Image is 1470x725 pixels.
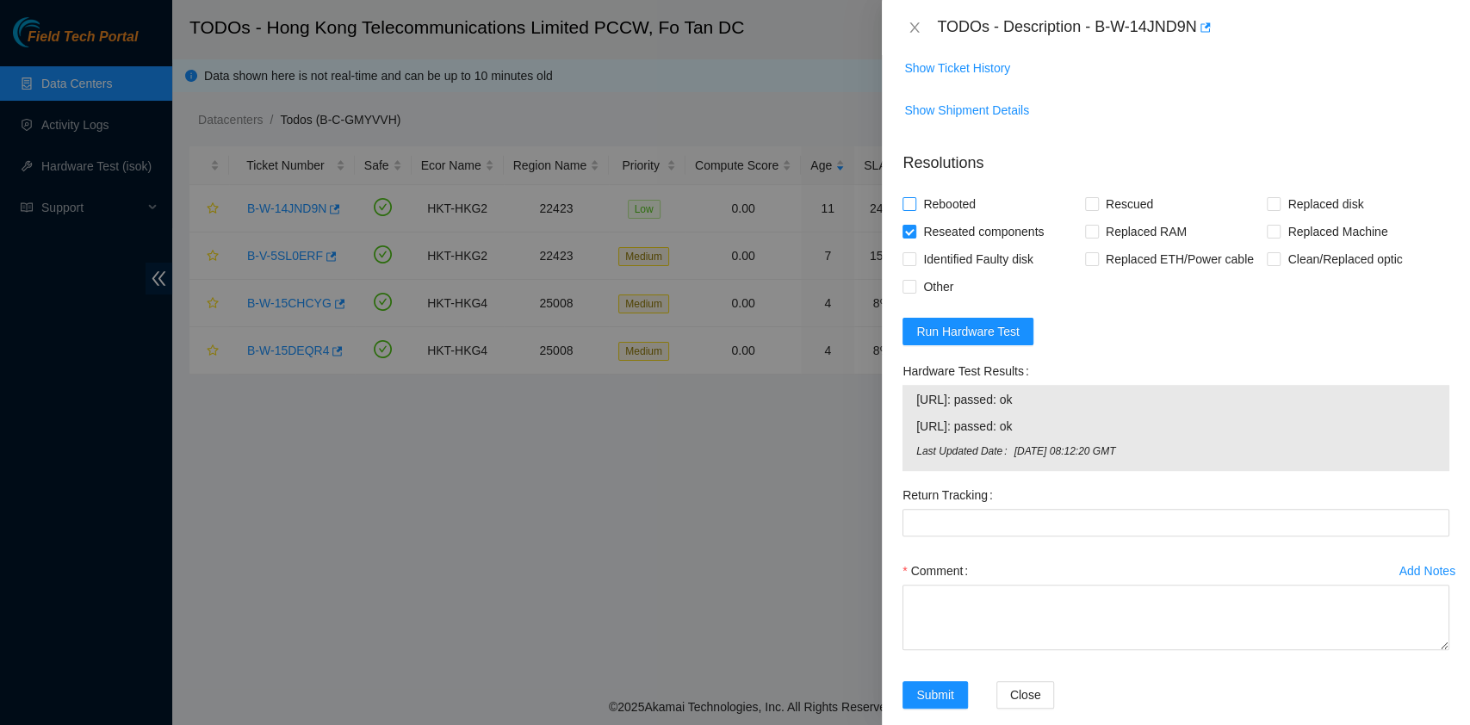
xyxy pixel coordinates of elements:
div: Add Notes [1399,565,1455,577]
button: Submit [902,681,968,709]
span: Replaced Machine [1281,218,1394,245]
button: Show Shipment Details [903,96,1030,124]
span: Submit [916,685,954,704]
button: Close [996,681,1055,709]
p: Resolutions [902,138,1449,175]
span: close [908,21,921,34]
span: Replaced ETH/Power cable [1099,245,1261,273]
button: Close [902,20,927,36]
button: Run Hardware Test [902,318,1033,345]
span: [DATE] 08:12:20 GMT [1014,443,1436,460]
span: [URL]: passed: ok [916,390,1436,409]
label: Comment [902,557,975,585]
span: Rebooted [916,190,983,218]
span: Last Updated Date [916,443,1014,460]
button: Add Notes [1399,557,1456,585]
span: Clean/Replaced optic [1281,245,1409,273]
span: Run Hardware Test [916,322,1020,341]
span: Close [1010,685,1041,704]
input: Return Tracking [902,509,1449,536]
span: Show Shipment Details [904,101,1029,120]
span: [URL]: passed: ok [916,417,1436,436]
label: Hardware Test Results [902,357,1035,385]
div: TODOs - Description - B-W-14JND9N [937,14,1449,41]
span: Identified Faulty disk [916,245,1040,273]
span: Rescued [1099,190,1160,218]
span: Other [916,273,960,301]
span: Replaced RAM [1099,218,1194,245]
button: Show Ticket History [903,54,1011,82]
span: Replaced disk [1281,190,1370,218]
span: Show Ticket History [904,59,1010,77]
textarea: Comment [902,585,1449,650]
label: Return Tracking [902,481,1000,509]
span: Reseated components [916,218,1051,245]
